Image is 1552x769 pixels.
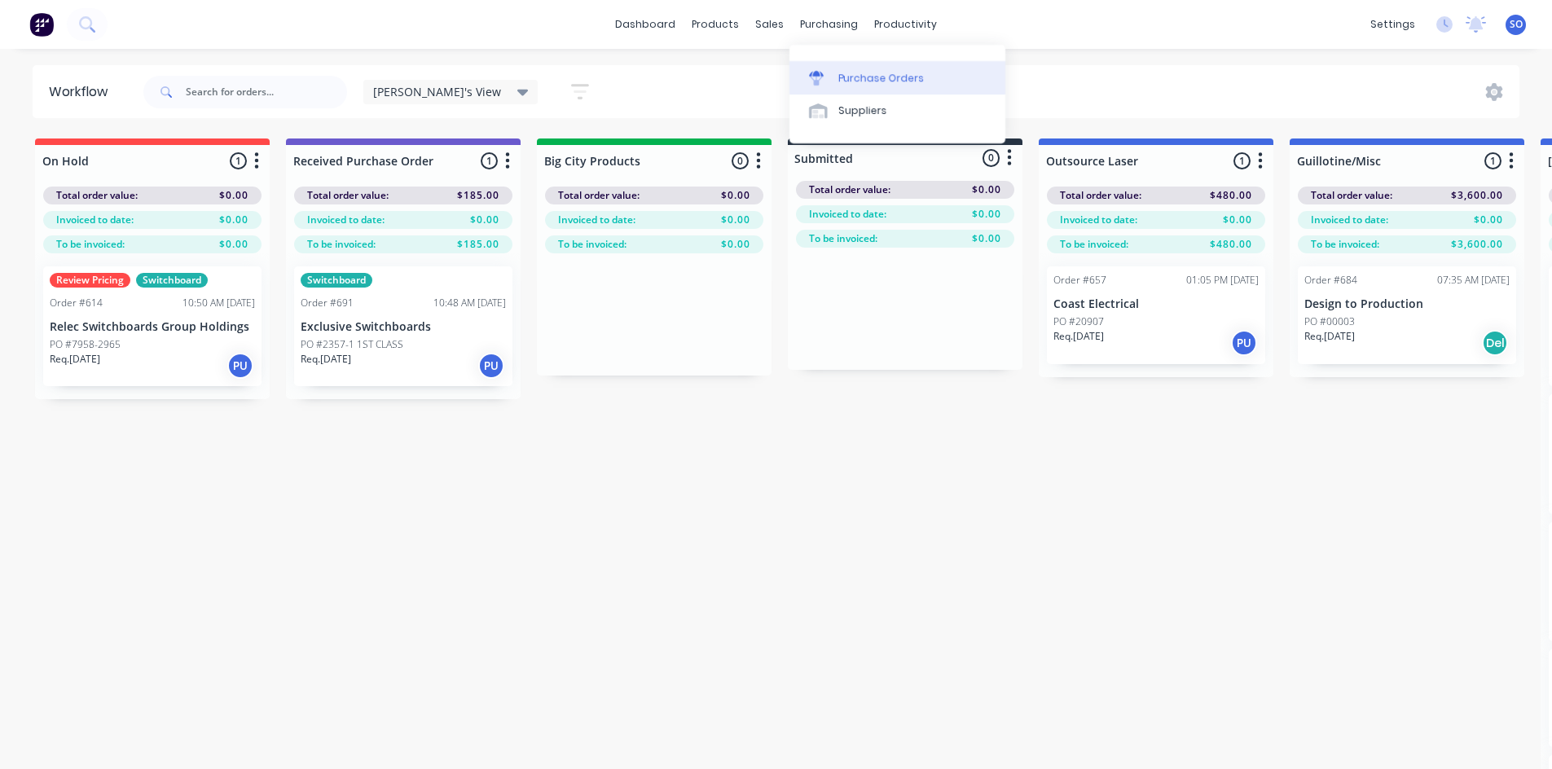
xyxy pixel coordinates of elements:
span: $0.00 [972,207,1001,222]
div: 10:48 AM [DATE] [433,296,506,310]
span: Total order value: [307,188,389,203]
div: PU [1231,330,1257,356]
a: Purchase Orders [789,61,1005,94]
span: $0.00 [219,237,248,252]
div: sales [747,12,792,37]
span: $3,600.00 [1451,188,1503,203]
div: Switchboard [136,273,208,288]
div: Order #68407:35 AM [DATE]Design to ProductionPO #00003Req.[DATE]Del [1298,266,1516,364]
span: Invoiced to date: [56,213,134,227]
div: Purchase Orders [838,71,925,86]
p: Req. [DATE] [1053,329,1104,344]
span: $3,600.00 [1451,237,1503,252]
p: Req. [DATE] [301,352,351,367]
div: Review PricingSwitchboardOrder #61410:50 AM [DATE]Relec Switchboards Group HoldingsPO #7958-2965R... [43,266,262,386]
span: Total order value: [1060,188,1141,203]
span: Invoiced to date: [1060,213,1137,227]
div: PU [227,353,253,379]
span: Invoiced to date: [809,207,886,222]
span: To be invoiced: [56,237,125,252]
span: $0.00 [721,188,750,203]
p: PO #2357-1 1ST CLASS [301,337,403,352]
span: $0.00 [219,213,248,227]
span: Total order value: [1311,188,1392,203]
span: $0.00 [1223,213,1252,227]
div: 01:05 PM [DATE] [1186,273,1259,288]
p: Design to Production [1304,297,1510,311]
div: PU [478,353,504,379]
p: Req. [DATE] [50,352,100,367]
span: $0.00 [721,237,750,252]
span: $0.00 [219,188,248,203]
div: Order #65701:05 PM [DATE]Coast ElectricalPO #20907Req.[DATE]PU [1047,266,1265,364]
div: SwitchboardOrder #69110:48 AM [DATE]Exclusive SwitchboardsPO #2357-1 1ST CLASSReq.[DATE]PU [294,266,512,386]
input: Search for orders... [186,76,347,108]
span: To be invoiced: [1311,237,1379,252]
span: To be invoiced: [809,231,877,246]
a: dashboard [607,12,684,37]
span: $0.00 [972,231,1001,246]
div: purchasing [792,12,866,37]
span: Total order value: [809,182,890,197]
span: $185.00 [457,188,499,203]
span: Total order value: [558,188,640,203]
span: Invoiced to date: [1311,213,1388,227]
span: To be invoiced: [307,237,376,252]
span: $0.00 [721,213,750,227]
p: PO #7958-2965 [50,337,121,352]
img: Factory [29,12,54,37]
p: PO #20907 [1053,314,1104,329]
span: SO [1510,17,1523,32]
span: $480.00 [1210,188,1252,203]
span: $0.00 [972,182,1001,197]
div: Review Pricing [50,273,130,288]
span: [PERSON_NAME]'s View [373,83,501,100]
div: Del [1482,330,1508,356]
span: Invoiced to date: [307,213,385,227]
span: To be invoiced: [1060,237,1128,252]
div: Order #657 [1053,273,1106,288]
p: Exclusive Switchboards [301,320,506,334]
span: $480.00 [1210,237,1252,252]
span: $185.00 [457,237,499,252]
div: Workflow [49,82,116,102]
span: To be invoiced: [558,237,627,252]
div: 10:50 AM [DATE] [182,296,255,310]
div: 07:35 AM [DATE] [1437,273,1510,288]
div: Order #614 [50,296,103,310]
div: productivity [866,12,945,37]
span: Total order value: [56,188,138,203]
p: PO #00003 [1304,314,1355,329]
p: Coast Electrical [1053,297,1259,311]
div: Order #684 [1304,273,1357,288]
div: Suppliers [838,103,887,118]
div: settings [1362,12,1423,37]
span: Invoiced to date: [558,213,635,227]
span: $0.00 [1474,213,1503,227]
div: Order #691 [301,296,354,310]
p: Req. [DATE] [1304,329,1355,344]
div: products [684,12,747,37]
a: Suppliers [789,94,1005,127]
span: $0.00 [470,213,499,227]
div: Switchboard [301,273,372,288]
p: Relec Switchboards Group Holdings [50,320,255,334]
